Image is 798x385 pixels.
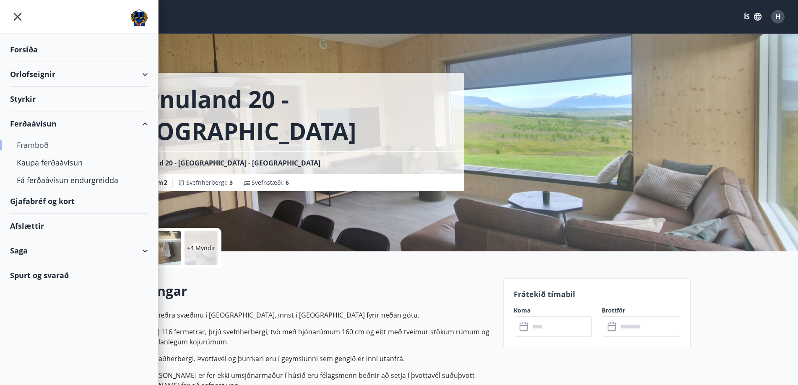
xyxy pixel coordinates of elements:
[286,178,289,186] span: 6
[186,178,233,187] span: Svefnherbergi :
[17,171,141,189] div: Fá ferðaávísun endurgreidda
[10,238,148,263] div: Saga
[775,12,780,21] span: H
[10,263,148,287] div: Spurt og svarað
[130,9,148,26] img: union_logo
[739,9,766,24] button: ÍS
[10,62,148,87] div: Orlofseignir
[17,154,141,171] div: Kaupa ferðaávísun
[117,83,454,147] h1: Hyrnuland 20 - [GEOGRAPHIC_DATA]
[229,178,233,186] span: 3
[10,189,148,214] div: Gjafabréf og kort
[10,87,148,111] div: Styrkir
[252,178,289,187] span: Svefnstæði :
[107,354,493,364] p: Í húsinu er tvö baðherbergi. Þvottavél og þurrkari eru í geymslunni sem gengið er inní utanfrá.
[107,327,493,347] p: [PERSON_NAME] 116 fermetrar, þrjú svefnherbergi, tvö með hjónarúmum 160 cm og eitt með tveimur st...
[107,282,493,300] h2: Upplýsingar
[107,310,493,320] p: Hyrnuland er á neðra svæðinu í [GEOGRAPHIC_DATA], innst í [GEOGRAPHIC_DATA] fyrir neðan götu.
[17,136,141,154] div: Framboð
[10,9,25,24] button: menu
[10,214,148,238] div: Afslættir
[127,158,320,168] span: Hyrnuland 20 - [GEOGRAPHIC_DATA] - [GEOGRAPHIC_DATA]
[514,289,681,300] p: Frátekið tímabil
[10,37,148,62] div: Forsíða
[10,111,148,136] div: Ferðaávísun
[602,306,680,315] label: Brottför
[187,244,216,252] p: +4 Myndir
[768,7,788,27] button: H
[514,306,592,315] label: Koma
